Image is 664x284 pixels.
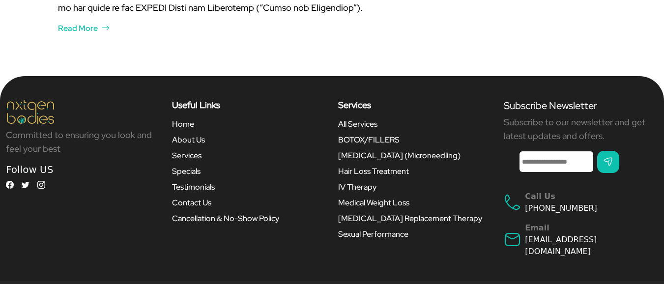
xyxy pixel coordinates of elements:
[338,166,492,177] a: Hair Loss Treatment
[520,151,593,172] input: Enter your Email *
[338,100,492,111] h5: Services
[172,150,326,162] a: Services
[338,134,492,146] a: BOTOX/FILLERS
[338,118,492,130] a: All Services
[525,222,658,234] div: Email
[6,164,160,175] h5: Follow US
[338,150,492,162] a: [MEDICAL_DATA] (Microneedling)
[172,213,326,225] a: Cancellation & No-Show Policy
[172,134,326,146] a: About Us
[597,151,619,173] input: Submit
[172,118,326,130] a: Home
[504,115,658,143] p: Subscribe to our newsletter and get latest updates and offers.
[338,228,492,240] a: Sexual Performance
[172,166,326,177] a: Specials
[504,231,521,248] img: mail-icon
[504,194,521,211] img: mail-icon
[525,203,597,213] a: [PHONE_NUMBER]
[338,213,492,225] a: [MEDICAL_DATA] Replacement Therapy
[525,191,597,202] div: Call Us
[58,23,606,34] a: Read More
[504,100,658,112] h5: Subscribe Newsletter
[6,128,160,156] p: Committed to ensuring you look and feel your best
[172,100,326,111] h5: Useful Links
[338,181,492,193] a: IV Therapy
[172,181,326,193] a: Testimonials
[525,235,597,256] a: [EMAIL_ADDRESS][DOMAIN_NAME]
[338,197,492,209] a: Medical Weight Loss
[6,100,55,125] img: logo
[172,197,326,209] a: Contact Us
